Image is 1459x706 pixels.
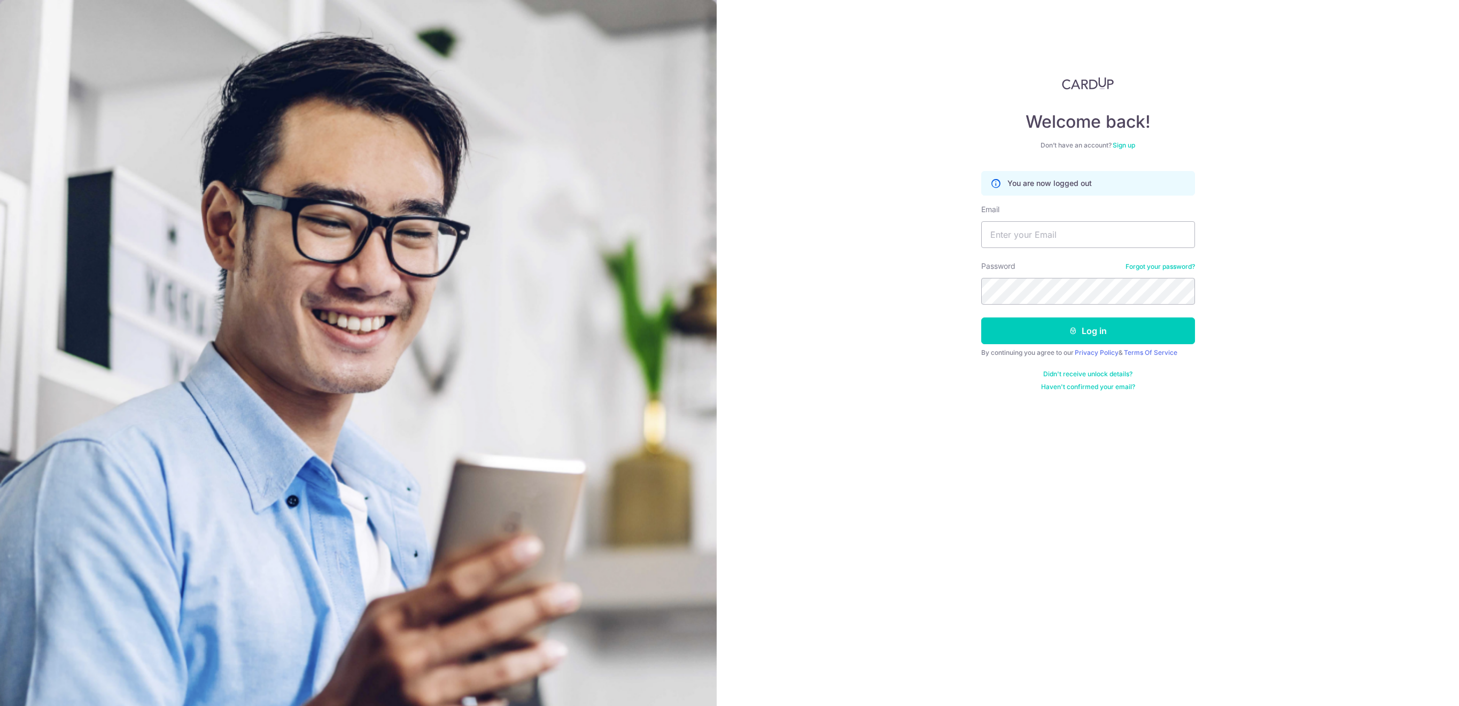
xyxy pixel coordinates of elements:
[1126,262,1195,271] a: Forgot your password?
[1062,77,1114,90] img: CardUp Logo
[981,204,999,215] label: Email
[1007,178,1092,189] p: You are now logged out
[981,261,1015,271] label: Password
[1043,370,1132,378] a: Didn't receive unlock details?
[1041,383,1135,391] a: Haven't confirmed your email?
[981,348,1195,357] div: By continuing you agree to our &
[1124,348,1177,356] a: Terms Of Service
[981,221,1195,248] input: Enter your Email
[981,141,1195,150] div: Don’t have an account?
[1075,348,1119,356] a: Privacy Policy
[1113,141,1135,149] a: Sign up
[981,111,1195,133] h4: Welcome back!
[981,317,1195,344] button: Log in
